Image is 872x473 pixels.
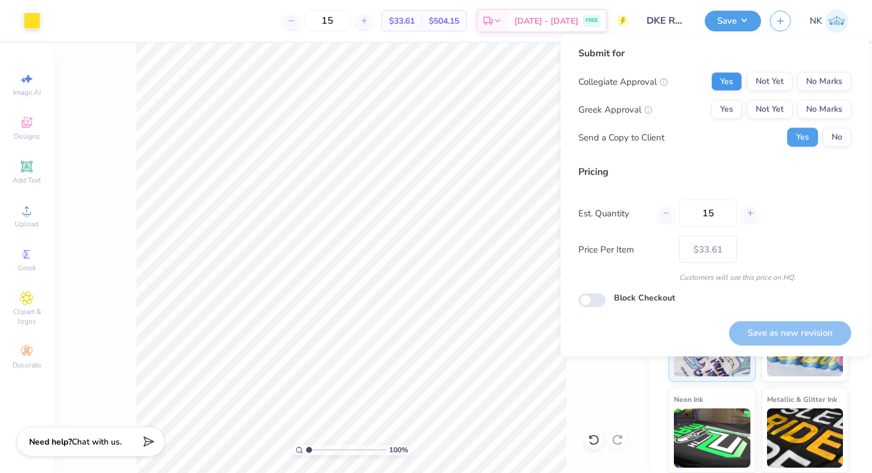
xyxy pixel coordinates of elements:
span: Metallic & Glitter Ink [767,393,837,405]
label: Block Checkout [614,292,675,304]
span: NK [810,14,822,28]
input: Untitled Design [638,9,696,33]
button: Save [705,11,761,31]
button: No Marks [797,100,851,119]
input: – – [679,200,737,227]
button: Yes [711,100,742,119]
button: No [823,128,851,147]
span: 100 % [389,445,408,455]
strong: Need help? [29,436,72,448]
span: Neon Ink [674,393,703,405]
div: Collegiate Approval [578,75,668,88]
img: Metallic & Glitter Ink [767,408,844,468]
span: Image AI [13,88,41,97]
label: Est. Quantity [578,206,649,220]
img: Neon Ink [674,408,750,468]
span: Add Text [12,175,41,185]
button: Not Yet [747,100,793,119]
span: $33.61 [389,15,415,27]
button: No Marks [797,72,851,91]
span: Clipart & logos [6,307,47,326]
input: – – [304,10,351,31]
button: Not Yet [747,72,793,91]
span: $504.15 [429,15,459,27]
a: NK [810,9,848,33]
div: Greek Approval [578,103,653,116]
span: Designs [14,132,40,141]
span: Greek [18,263,36,273]
button: Yes [711,72,742,91]
div: Submit for [578,46,851,60]
span: Chat with us. [72,436,122,448]
button: Yes [787,128,818,147]
span: Upload [15,219,39,229]
div: Customers will see this price on HQ. [578,272,851,283]
label: Price Per Item [578,242,670,256]
div: Pricing [578,165,851,179]
span: [DATE] - [DATE] [514,15,578,27]
div: Send a Copy to Client [578,130,664,144]
span: Decorate [12,360,41,370]
span: FREE [585,17,598,25]
img: Nasrullah Khan [825,9,848,33]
